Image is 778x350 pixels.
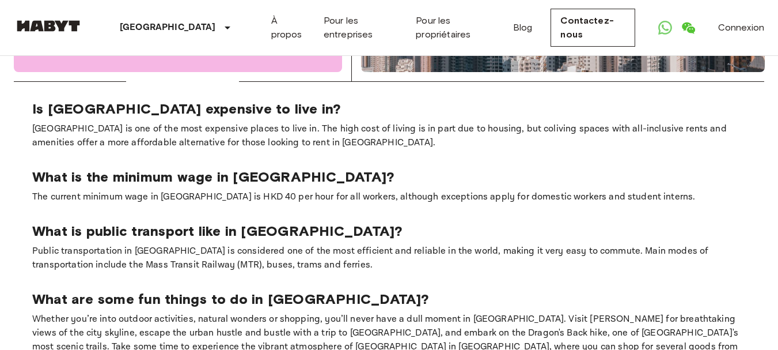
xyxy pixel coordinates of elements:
p: [GEOGRAPHIC_DATA] is one of the most expensive places to live in. The high cost of living is in p... [32,122,746,150]
p: What is the minimum wage in [GEOGRAPHIC_DATA]? [32,168,746,186]
p: [GEOGRAPHIC_DATA] [120,21,216,35]
p: The current minimum wage in [GEOGRAPHIC_DATA] is HKD 40 per hour for all workers, although except... [32,190,746,204]
p: Public transportation in [GEOGRAPHIC_DATA] is considered one of the most efficient and reliable i... [32,244,746,272]
p: What is public transport like in [GEOGRAPHIC_DATA]? [32,223,746,240]
a: Connexion [718,21,764,35]
a: Pour les entreprises [324,14,397,42]
a: Pour les propriétaires [416,14,494,42]
a: Open WeChat [677,16,700,39]
p: What are some fun things to do in [GEOGRAPHIC_DATA]? [32,291,746,308]
p: Is [GEOGRAPHIC_DATA] expensive to live in? [32,100,746,118]
a: Open WhatsApp [654,16,677,39]
a: À propos [271,14,305,42]
a: Contactez-nous [551,9,635,47]
a: Blog [513,21,533,35]
img: Habyt [14,20,83,32]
